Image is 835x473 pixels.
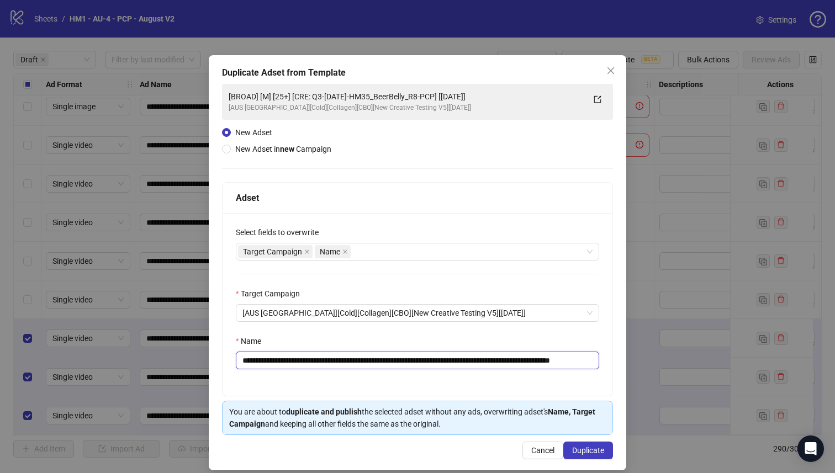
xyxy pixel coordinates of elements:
[342,249,348,254] span: close
[304,249,310,254] span: close
[315,245,351,258] span: Name
[222,66,613,79] div: Duplicate Adset from Template
[572,446,604,455] span: Duplicate
[235,128,272,137] span: New Adset
[797,435,824,462] div: Open Intercom Messenger
[229,91,584,103] div: [BROAD] [M] [25+] [CRE: Q3-[DATE]-HM35_BeerBelly_R8-PCP] [[DATE]]
[236,352,599,369] input: Name
[236,191,599,205] div: Adset
[229,407,595,428] strong: Name, Target Campaign
[229,103,584,113] div: [AUS [GEOGRAPHIC_DATA]][Cold][Collagen][CBO][New Creative Testing V5][[DATE]]
[531,446,554,455] span: Cancel
[286,407,362,416] strong: duplicate and publish
[236,335,268,347] label: Name
[236,288,307,300] label: Target Campaign
[235,145,331,153] span: New Adset in Campaign
[280,145,294,153] strong: new
[243,246,302,258] span: Target Campaign
[522,442,563,459] button: Cancel
[563,442,613,459] button: Duplicate
[242,305,593,321] span: [AUS NZ][Cold][Collagen][CBO][New Creative Testing V5][13 August 2025]
[320,246,340,258] span: Name
[236,226,326,238] label: Select fields to overwrite
[606,66,615,75] span: close
[229,406,606,430] div: You are about to the selected adset without any ads, overwriting adset's and keeping all other fi...
[238,245,313,258] span: Target Campaign
[594,95,601,103] span: export
[602,62,620,79] button: Close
